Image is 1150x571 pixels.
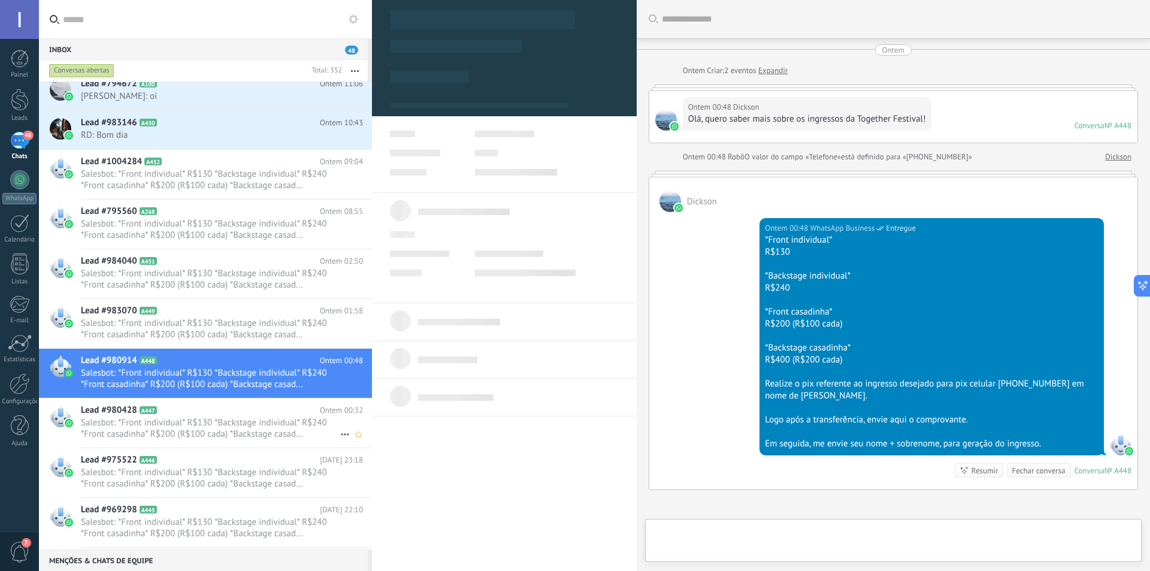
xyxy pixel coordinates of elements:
[65,270,73,278] img: waba.svg
[765,438,1098,450] div: Em seguida, me envie seu nome + sobrenome, para geração do ingresso.
[320,206,363,217] span: Ontem 08:55
[81,417,340,440] span: Salesbot: *Front individual* R$130 *Backstage individual* R$240 *Front casadinha* R$200 (R$100 ca...
[765,246,1098,258] div: R$130
[39,150,372,199] a: Lead #1004284 A452 Ontem 09:04 Salesbot: *Front individual* R$130 *Backstage individual* R$240 *F...
[1110,434,1131,455] span: WhatsApp Business
[1104,466,1131,476] div: № A448
[670,122,679,131] img: waba.svg
[320,156,363,168] span: Ontem 09:04
[81,129,340,141] span: RD: Bom dia
[655,109,677,131] span: Dickson
[307,65,342,77] div: Total: 352
[81,90,340,102] span: [PERSON_NAME]: oi
[2,71,37,79] div: Painel
[659,191,681,212] span: Dickson
[144,158,162,165] span: A452
[81,516,340,539] span: Salesbot: *Front individual* R$130 *Backstage individual* R$240 *Front casadinha* R$200 (R$100 ca...
[81,168,340,191] span: Salesbot: *Front individual* R$130 *Backstage individual* R$240 *Front casadinha* R$200 (R$100 ca...
[345,46,358,55] span: 48
[2,317,37,325] div: E-mail
[2,278,37,286] div: Listas
[765,378,1098,402] div: Realize o pix referente ao ingresso desejado para pix celular [PHONE_NUMBER] em nome de [PERSON_N...
[140,406,157,414] span: A447
[81,218,340,241] span: Salesbot: *Front individual* R$130 *Backstage individual* R$240 *Front casadinha* R$200 (R$100 ca...
[65,419,73,427] img: waba.svg
[683,151,728,163] div: Ontem 00:48
[81,504,137,516] span: Lead #969298
[320,255,363,267] span: Ontem 02:50
[320,504,363,516] span: [DATE] 22:10
[2,153,37,161] div: Chats
[39,398,372,448] a: Lead #980428 A447 Ontem 00:32 Salesbot: *Front individual* R$130 *Backstage individual* R$240 *Fr...
[39,299,372,348] a: Lead #983070 A449 Ontem 01:58 Salesbot: *Front individual* R$130 *Backstage individual* R$240 *Fr...
[81,255,137,267] span: Lead #984040
[140,357,157,364] span: A448
[882,44,904,56] div: Ontem
[2,440,37,448] div: Ajuda
[81,367,340,390] span: Salesbot: *Front individual* R$130 *Backstage individual* R$240 *Front casadinha* R$200 (R$100 ca...
[1075,466,1104,476] div: Conversa
[320,78,363,90] span: Ontem 11:06
[320,454,363,466] span: [DATE] 23:18
[39,448,372,497] a: Lead #975522 A446 [DATE] 23:18 Salesbot: *Front individual* R$130 *Backstage individual* R$240 *F...
[39,249,372,298] a: Lead #984040 A451 Ontem 02:50 Salesbot: *Front individual* R$130 *Backstage individual* R$240 *Fr...
[687,196,717,207] span: Dickson
[2,356,37,364] div: Estatísticas
[39,38,368,60] div: Inbox
[81,318,340,340] span: Salesbot: *Front individual* R$130 *Backstage individual* R$240 *Front casadinha* R$200 (R$100 ca...
[683,65,788,77] div: Criar:
[81,467,340,490] span: Salesbot: *Front individual* R$130 *Backstage individual* R$240 *Front casadinha* R$200 (R$100 ca...
[65,170,73,179] img: waba.svg
[765,282,1098,294] div: R$240
[2,193,37,204] div: WhatsApp
[320,355,363,367] span: Ontem 00:48
[81,78,137,90] span: Lead #794672
[320,404,363,416] span: Ontem 00:32
[2,236,37,244] div: Calendário
[733,101,759,113] span: Dickson
[728,152,745,162] span: Robô
[745,151,841,163] span: O valor do campo «Telefone»
[39,200,372,249] a: Lead #795560 A268 Ontem 08:55 Salesbot: *Front individual* R$130 *Backstage individual* R$240 *Fr...
[23,131,33,140] span: 48
[765,354,1098,366] div: R$400 (R$200 cada)
[688,101,733,113] div: Ontem 00:48
[65,131,73,140] img: waba.svg
[140,207,157,215] span: A268
[65,92,73,101] img: waba.svg
[49,64,114,78] div: Conversas abertas
[1104,120,1131,131] div: № A448
[765,270,1098,282] div: *Backstage individual*
[320,305,363,317] span: Ontem 01:58
[81,355,137,367] span: Lead #980914
[758,65,788,77] a: Expandir
[140,119,157,126] span: A450
[972,465,998,476] div: Resumir
[81,404,137,416] span: Lead #980428
[724,65,756,77] span: 2 eventos
[39,111,372,149] a: Lead #983146 A450 Ontem 10:43 RD: Bom dia
[65,319,73,328] img: waba.svg
[39,549,368,571] div: Menções & Chats de equipe
[39,498,372,547] a: Lead #969298 A445 [DATE] 22:10 Salesbot: *Front individual* R$130 *Backstage individual* R$240 *F...
[65,369,73,377] img: waba.svg
[1012,465,1065,476] div: Fechar conversa
[765,414,1098,426] div: Logo após a transferência, envie aqui o comprovante.
[765,234,1098,246] div: *Front individual*
[65,518,73,527] img: waba.svg
[81,454,137,466] span: Lead #975522
[765,342,1098,354] div: *Backstage casadinha*
[39,349,372,398] a: Lead #980914 A448 Ontem 00:48 Salesbot: *Front individual* R$130 *Backstage individual* R$240 *Fr...
[65,469,73,477] img: waba.svg
[81,206,137,217] span: Lead #795560
[1075,120,1104,131] div: Conversa
[140,80,157,87] span: A100
[320,117,363,129] span: Ontem 10:43
[841,151,972,163] span: está definido para «[PHONE_NUMBER]»
[81,156,142,168] span: Lead #1004284
[140,506,157,513] span: A445
[140,257,157,265] span: A451
[765,222,810,234] div: Ontem 00:48
[765,318,1098,330] div: R$200 (R$100 cada)
[886,222,916,234] span: Entregue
